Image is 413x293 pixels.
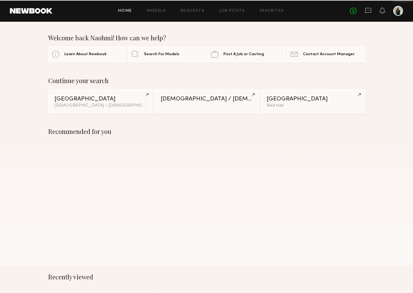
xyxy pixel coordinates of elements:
a: Home [118,9,132,13]
a: Requests [181,9,204,13]
div: [GEOGRAPHIC_DATA] [267,96,359,102]
div: [DEMOGRAPHIC_DATA] / [DEMOGRAPHIC_DATA] [54,104,146,108]
div: Welcome back Naohmi! How can we help? [48,34,365,42]
a: Contact Account Manager [287,47,365,62]
span: Learn About Newbook [64,52,107,56]
a: [GEOGRAPHIC_DATA][DEMOGRAPHIC_DATA] / [DEMOGRAPHIC_DATA] [48,89,153,113]
div: [DEMOGRAPHIC_DATA] / [DEMOGRAPHIC_DATA] [161,96,252,102]
a: [GEOGRAPHIC_DATA]Red hair [260,89,365,113]
a: Learn About Newbook [48,47,126,62]
a: Models [147,9,166,13]
a: [DEMOGRAPHIC_DATA] / [DEMOGRAPHIC_DATA] [154,89,259,113]
div: [GEOGRAPHIC_DATA] [54,96,146,102]
span: Contact Account Manager [303,52,355,56]
a: Job Posts [219,9,245,13]
div: Continue your search [48,77,365,84]
span: Search For Models [144,52,179,56]
div: Red hair [267,104,359,108]
a: Post A Job or Casting [207,47,285,62]
span: Post A Job or Casting [223,52,264,56]
div: Recently viewed [48,273,365,281]
a: Search For Models [128,47,206,62]
a: Favorites [260,9,284,13]
div: Recommended for you [48,128,365,135]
